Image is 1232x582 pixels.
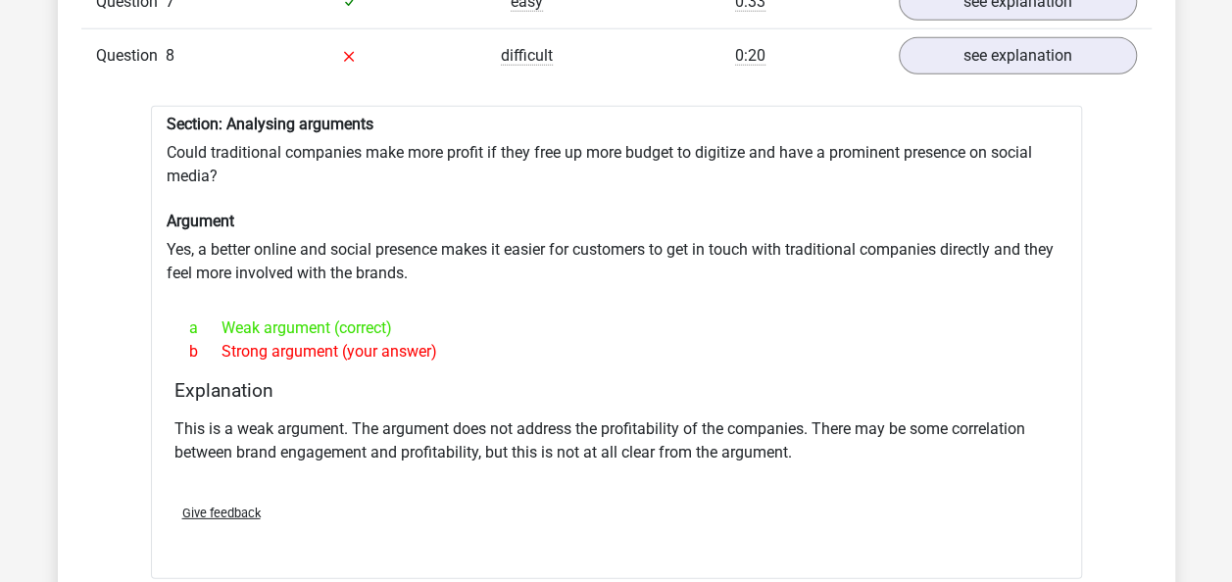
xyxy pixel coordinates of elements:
[174,340,1059,364] div: Strong argument (your answer)
[899,37,1137,74] a: see explanation
[501,46,553,66] span: difficult
[182,506,261,520] span: Give feedback
[174,417,1059,464] p: This is a weak argument. The argument does not address the profitability of the companies. There ...
[166,46,174,65] span: 8
[189,340,222,364] span: b
[167,115,1066,133] h6: Section: Analysing arguments
[174,379,1059,402] h4: Explanation
[174,316,1059,340] div: Weak argument (correct)
[167,212,1066,230] h6: Argument
[96,44,166,68] span: Question
[189,316,222,340] span: a
[735,46,765,66] span: 0:20
[151,106,1082,579] div: Could traditional companies make more profit if they free up more budget to digitize and have a p...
